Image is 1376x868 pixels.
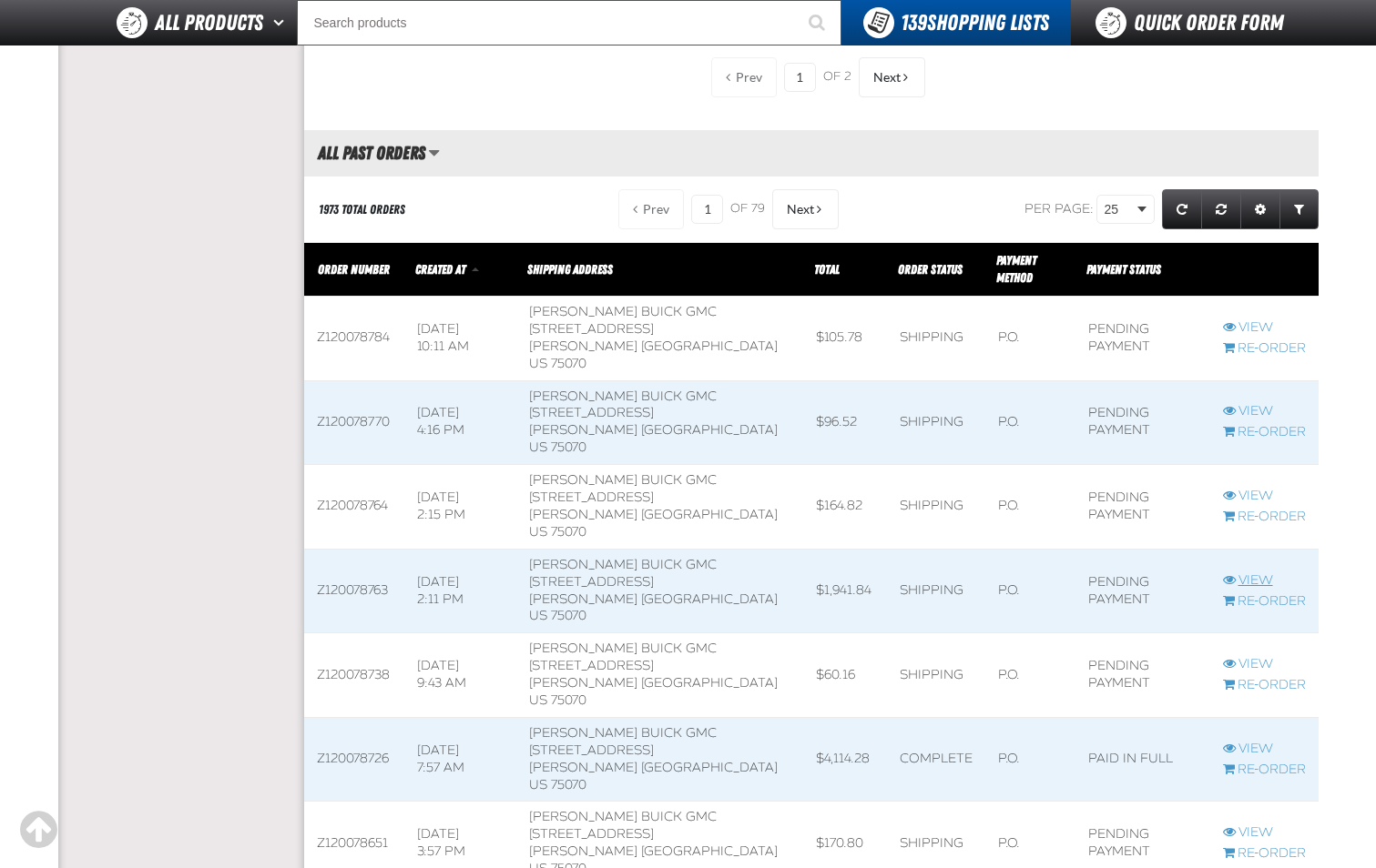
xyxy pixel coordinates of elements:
[529,725,717,741] span: [PERSON_NAME] Buick GMC
[304,297,404,381] td: Z120078784
[641,422,778,438] span: [GEOGRAPHIC_DATA]
[1223,741,1306,758] a: View Z120078726 order
[691,195,723,224] input: Current page number
[529,591,637,607] span: [PERSON_NAME]
[404,549,516,633] td: [DATE] 2:11 PM
[428,137,440,168] button: Manage grid views. Current view is All Past Orders
[1201,189,1241,229] a: Reset grid action
[641,338,778,354] span: [GEOGRAPHIC_DATA]
[529,338,637,354] span: [PERSON_NAME]
[887,717,985,802] td: Complete
[551,777,586,792] bdo: 75070
[529,574,654,590] span: [STREET_ADDRESS]
[529,507,637,522] span: [PERSON_NAME]
[1075,549,1209,633] td: Pending payment
[404,297,516,381] td: [DATE] 10:11 AM
[1024,201,1094,217] span: Per page:
[304,717,404,802] td: Z120078726
[415,262,468,277] a: Created At
[985,717,1075,802] td: P.O.
[1105,200,1134,219] span: 25
[529,304,717,319] span: [PERSON_NAME] Buick GMC
[1223,403,1306,420] a: View Z120078770 order
[529,389,717,404] span: [PERSON_NAME] Buick GMC
[1075,297,1209,381] td: Pending payment
[318,262,390,277] a: Order Number
[901,10,1049,35] span: Shopping Lists
[985,549,1075,633] td: P.O.
[529,557,717,572] span: [PERSON_NAME] Buick GMC
[404,380,516,465] td: [DATE] 4:16 PM
[415,262,465,277] span: Created At
[1240,189,1280,229] a: Expand or Collapse Grid Settings
[873,70,901,85] span: Next Page
[304,633,404,718] td: Z120078738
[529,405,654,420] span: [STREET_ADDRESS]
[1075,717,1209,802] td: Paid in full
[304,380,404,465] td: Z120078770
[985,380,1075,465] td: P.O.
[1075,633,1209,718] td: Pending payment
[18,810,58,850] div: Scroll to the top
[529,675,637,691] span: [PERSON_NAME]
[551,356,586,371] bdo: 75070
[784,63,816,92] input: Current page number
[529,422,637,438] span: [PERSON_NAME]
[529,472,717,488] span: [PERSON_NAME] Buick GMC
[803,297,887,381] td: $105.78
[1223,593,1306,611] a: Re-Order Z120078763 order
[304,549,404,633] td: Z120078763
[1223,656,1306,673] a: View Z120078738 order
[859,57,925,97] button: Next Page
[1086,262,1161,277] span: Payment Status
[529,809,717,824] span: [PERSON_NAME] Buick GMC
[529,608,547,623] span: US
[996,253,1036,285] span: Payment Method
[527,262,613,277] span: Shipping Address
[529,843,637,859] span: [PERSON_NAME]
[529,439,547,455] span: US
[887,380,985,465] td: Shipping
[1162,189,1202,229] a: Refresh grid action
[814,262,840,277] span: Total
[641,675,778,691] span: [GEOGRAPHIC_DATA]
[1223,762,1306,779] a: Re-Order Z120078726 order
[730,201,765,217] span: of 79
[901,10,927,35] strong: 139
[1223,319,1306,337] a: View Z120078784 order
[529,692,547,708] span: US
[404,465,516,550] td: [DATE] 2:15 PM
[1223,340,1306,358] a: Re-Order Z120078784 order
[1279,189,1319,229] a: Expand or Collapse Grid Filters
[887,633,985,718] td: Shipping
[772,189,839,229] button: Next Page
[551,439,586,455] bdo: 75070
[641,507,778,522] span: [GEOGRAPHIC_DATA]
[404,717,516,802] td: [DATE] 7:57 AM
[887,297,985,381] td: Shipping
[985,633,1075,718] td: P.O.
[1075,380,1209,465] td: Pending payment
[304,465,404,550] td: Z120078764
[529,490,654,505] span: [STREET_ADDRESS]
[1223,572,1306,590] a: View Z120078763 order
[529,777,547,792] span: US
[529,826,654,842] span: [STREET_ADDRESS]
[641,760,778,775] span: [GEOGRAPHIC_DATA]
[898,262,963,277] a: Order Status
[551,608,586,623] bdo: 75070
[304,143,425,163] h2: All Past Orders
[803,549,887,633] td: $1,941.84
[529,641,717,656] span: [PERSON_NAME] Buick GMC
[529,356,547,371] span: US
[404,633,516,718] td: [DATE] 9:43 AM
[985,297,1075,381] td: P.O.
[803,465,887,550] td: $164.82
[641,591,778,607] span: [GEOGRAPHIC_DATA]
[803,380,887,465] td: $96.52
[887,465,985,550] td: Shipping
[1075,465,1209,550] td: Pending payment
[1223,845,1306,863] a: Re-Order Z120078651 order
[887,549,985,633] td: Shipping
